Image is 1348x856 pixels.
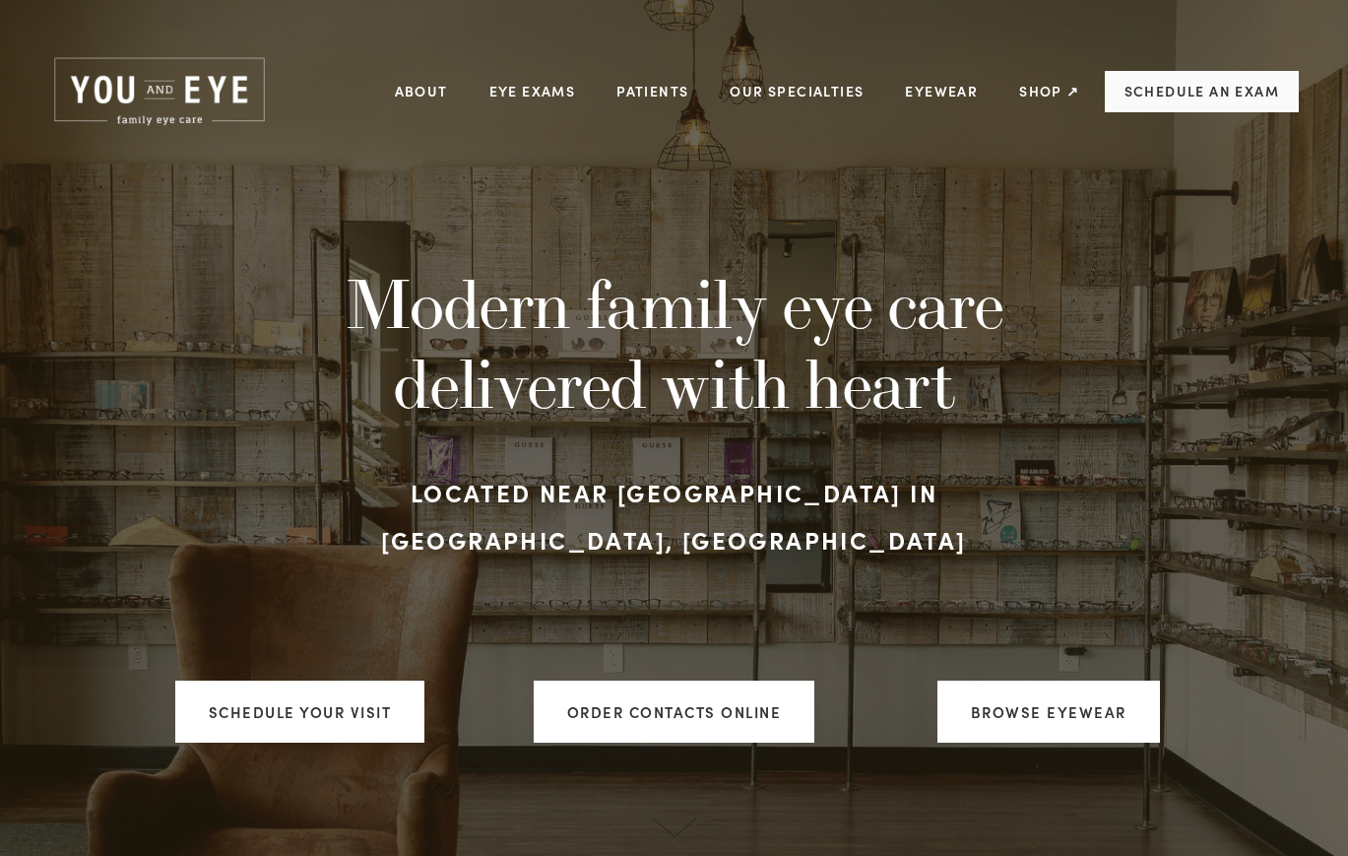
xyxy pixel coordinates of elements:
a: Eye Exams [489,76,576,106]
a: Patients [616,76,688,106]
h1: Modern family eye care delivered with heart [295,264,1053,423]
a: Eyewear [905,76,978,106]
a: About [395,76,448,106]
a: Schedule an Exam [1105,71,1299,112]
a: ORDER CONTACTS ONLINE [534,681,815,743]
a: Schedule your visit [175,681,425,743]
a: Shop ↗ [1019,76,1079,106]
a: Our Specialties [730,82,864,100]
a: Browse Eyewear [937,681,1160,743]
img: Rochester, MN | You and Eye | Family Eye Care [49,54,270,129]
strong: Located near [GEOGRAPHIC_DATA] in [GEOGRAPHIC_DATA], [GEOGRAPHIC_DATA] [381,476,966,556]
